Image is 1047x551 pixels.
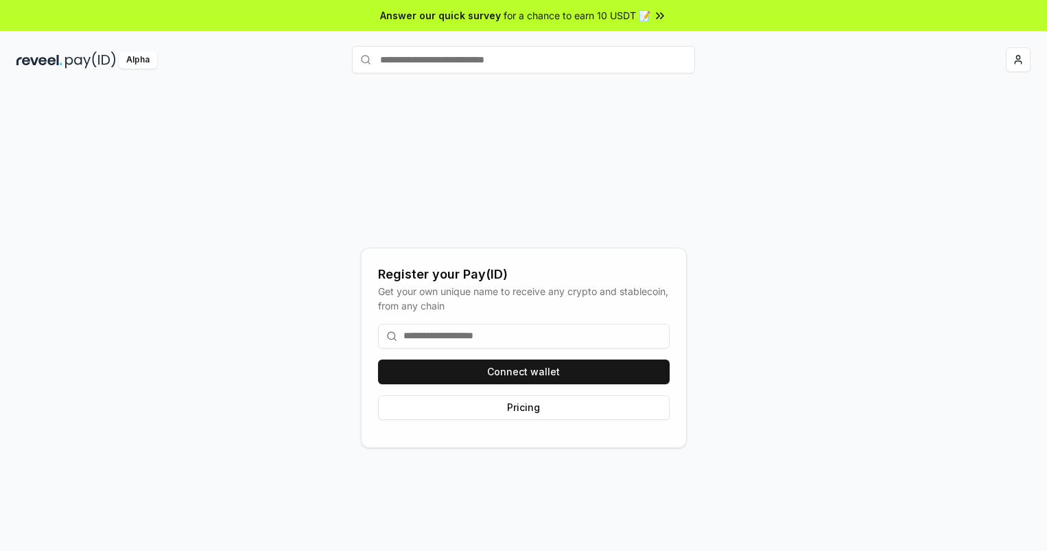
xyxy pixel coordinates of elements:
img: reveel_dark [16,51,62,69]
button: Connect wallet [378,360,670,384]
img: pay_id [65,51,116,69]
div: Alpha [119,51,157,69]
div: Register your Pay(ID) [378,265,670,284]
span: for a chance to earn 10 USDT 📝 [504,8,650,23]
div: Get your own unique name to receive any crypto and stablecoin, from any chain [378,284,670,313]
button: Pricing [378,395,670,420]
span: Answer our quick survey [380,8,501,23]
